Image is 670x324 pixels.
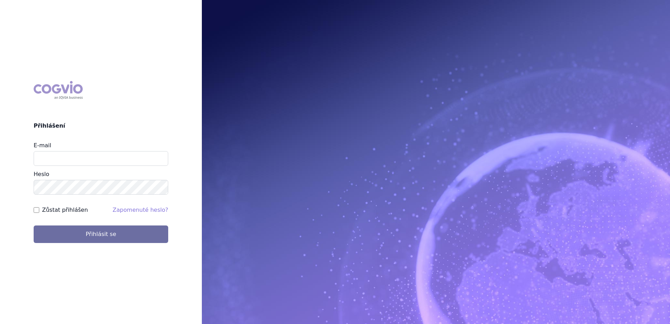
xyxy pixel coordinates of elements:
a: Zapomenuté heslo? [112,207,168,213]
button: Přihlásit se [34,225,168,243]
label: Heslo [34,171,49,177]
div: COGVIO [34,81,83,99]
label: E-mail [34,142,51,149]
h2: Přihlášení [34,122,168,130]
label: Zůstat přihlášen [42,206,88,214]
